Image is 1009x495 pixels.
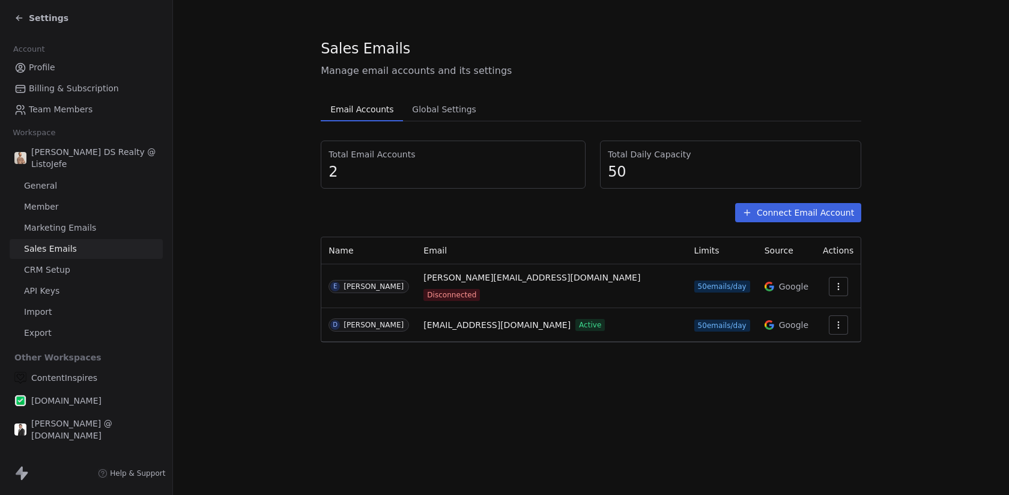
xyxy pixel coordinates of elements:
[344,321,404,329] div: [PERSON_NAME]
[29,61,55,74] span: Profile
[321,40,410,58] span: Sales Emails
[10,323,163,343] a: Export
[14,424,26,436] img: Alex%20Farcas%201080x1080.png
[14,395,26,407] img: ListoJefe.com%20icon%201080x1080%20Transparent-bg.png
[765,246,793,255] span: Source
[29,103,92,116] span: Team Members
[31,395,102,407] span: [DOMAIN_NAME]
[31,418,158,442] span: [PERSON_NAME] @ [DOMAIN_NAME]
[10,281,163,301] a: API Keys
[31,146,158,170] span: [PERSON_NAME] DS Realty @ ListoJefe
[326,101,398,118] span: Email Accounts
[823,246,853,255] span: Actions
[24,222,96,234] span: Marketing Emails
[10,260,163,280] a: CRM Setup
[423,246,447,255] span: Email
[8,124,61,142] span: Workspace
[10,197,163,217] a: Member
[10,302,163,322] a: Import
[344,282,404,291] div: [PERSON_NAME]
[14,152,26,164] img: Daniel%20Simpson%20Social%20Media%20Profile%20Picture%201080x1080%20Option%201.png
[24,285,59,297] span: API Keys
[575,319,605,331] span: Active
[333,282,337,291] div: E
[10,79,163,99] a: Billing & Subscription
[608,163,853,181] span: 50
[694,246,720,255] span: Limits
[24,264,70,276] span: CRM Setup
[321,64,861,78] span: Manage email accounts and its settings
[29,12,68,24] span: Settings
[29,82,119,95] span: Billing & Subscription
[329,246,353,255] span: Name
[98,469,165,478] a: Help & Support
[329,148,578,160] span: Total Email Accounts
[10,239,163,259] a: Sales Emails
[24,243,77,255] span: Sales Emails
[608,148,853,160] span: Total Daily Capacity
[24,327,52,339] span: Export
[31,372,97,384] span: ContentInspires
[407,101,481,118] span: Global Settings
[423,272,640,284] span: [PERSON_NAME][EMAIL_ADDRESS][DOMAIN_NAME]
[694,281,750,293] span: 50 emails/day
[333,320,338,330] div: D
[10,176,163,196] a: General
[735,203,861,222] button: Connect Email Account
[329,163,578,181] span: 2
[10,348,106,367] span: Other Workspaces
[24,201,59,213] span: Member
[10,100,163,120] a: Team Members
[10,58,163,77] a: Profile
[694,320,750,332] span: 50 emails/day
[24,306,52,318] span: Import
[10,218,163,238] a: Marketing Emails
[423,289,480,301] span: Disconnected
[423,319,571,332] span: [EMAIL_ADDRESS][DOMAIN_NAME]
[8,40,50,58] span: Account
[779,281,808,293] span: Google
[110,469,165,478] span: Help & Support
[24,180,57,192] span: General
[14,372,26,384] img: ContentInspires.com%20Icon.png
[14,12,68,24] a: Settings
[779,319,808,331] span: Google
